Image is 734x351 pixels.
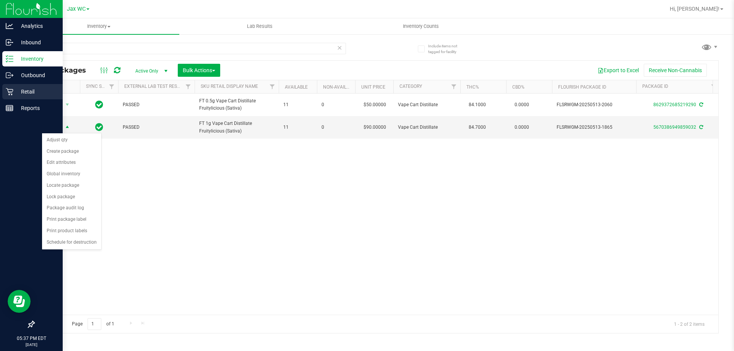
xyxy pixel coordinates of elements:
a: 5670386949859032 [653,125,696,130]
li: Package audit log [42,202,101,214]
span: FT 0.5g Vape Cart Distillate Fruitylicious (Sativa) [199,97,274,112]
li: Print package label [42,214,101,225]
span: PASSED [123,124,190,131]
inline-svg: Analytics [6,22,13,30]
span: Inventory [18,23,179,30]
span: Inventory Counts [393,23,449,30]
span: Clear [337,43,342,53]
span: Jax WC [67,6,86,12]
a: External Lab Test Result [124,84,184,89]
span: In Sync [95,122,103,133]
p: [DATE] [3,342,59,348]
button: Export to Excel [593,64,644,77]
span: Hi, [PERSON_NAME]! [670,6,719,12]
span: select [63,99,72,110]
span: $90.00000 [360,122,390,133]
a: Filter [182,80,195,93]
button: Receive Non-Cannabis [644,64,707,77]
inline-svg: Reports [6,104,13,112]
span: 11 [283,101,312,108]
p: Inbound [13,38,59,47]
a: Lab Results [179,18,340,34]
span: Bulk Actions [183,67,215,73]
span: Sync from Compliance System [698,125,703,130]
a: Available [285,84,308,90]
a: CBD% [512,84,525,90]
a: Filter [106,80,118,93]
p: Inventory [13,54,59,63]
span: FT 1g Vape Cart Distillate Fruitylicious (Sativa) [199,120,274,134]
span: Page of 1 [65,318,120,330]
a: Sku Retail Display Name [201,84,258,89]
span: All Packages [40,66,94,74]
span: 84.1000 [465,99,490,110]
p: Retail [13,87,59,96]
inline-svg: Retail [6,88,13,95]
a: Package ID [642,84,668,89]
button: Bulk Actions [178,64,220,77]
span: 0 [322,101,351,108]
a: Sync Status [86,84,115,89]
a: Flourish Package ID [558,84,606,90]
input: 1 [88,318,101,330]
a: THC% [466,84,479,90]
li: Global inventory [42,168,101,180]
span: $50.00000 [360,99,390,110]
inline-svg: Inventory [6,55,13,63]
span: 0.0000 [511,99,533,110]
span: 0 [322,124,351,131]
p: 05:37 PM EDT [3,335,59,342]
span: Vape Cart Distillate [398,101,456,108]
span: 0.0000 [511,122,533,133]
span: Include items not tagged for facility [428,43,466,55]
iframe: Resource center [8,290,31,313]
inline-svg: Outbound [6,71,13,79]
a: Inventory [18,18,179,34]
span: 1 - 2 of 2 items [668,318,711,330]
a: Non-Available [323,84,357,90]
a: Filter [708,80,720,93]
a: Unit Price [361,84,385,90]
li: Edit attributes [42,157,101,168]
span: select [63,122,72,133]
a: Inventory Counts [340,18,501,34]
span: 11 [283,124,312,131]
span: Vape Cart Distillate [398,124,456,131]
p: Analytics [13,21,59,31]
li: Adjust qty [42,134,101,146]
p: Outbound [13,71,59,80]
li: Schedule for destruction [42,237,101,248]
a: Category [399,84,422,89]
li: Create package [42,146,101,157]
span: Sync from Compliance System [698,102,703,107]
p: Reports [13,104,59,113]
a: Filter [448,80,460,93]
a: 8629372685219290 [653,102,696,107]
span: 84.7000 [465,122,490,133]
inline-svg: Inbound [6,39,13,46]
input: Search Package ID, Item Name, SKU, Lot or Part Number... [34,43,346,54]
span: FLSRWGM-20250513-2060 [557,101,632,108]
li: Print product labels [42,225,101,237]
a: Filter [266,80,279,93]
span: Lab Results [237,23,283,30]
li: Locate package [42,180,101,191]
span: In Sync [95,99,103,110]
span: FLSRWGM-20250513-1865 [557,124,632,131]
li: Lock package [42,191,101,203]
span: PASSED [123,101,190,108]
